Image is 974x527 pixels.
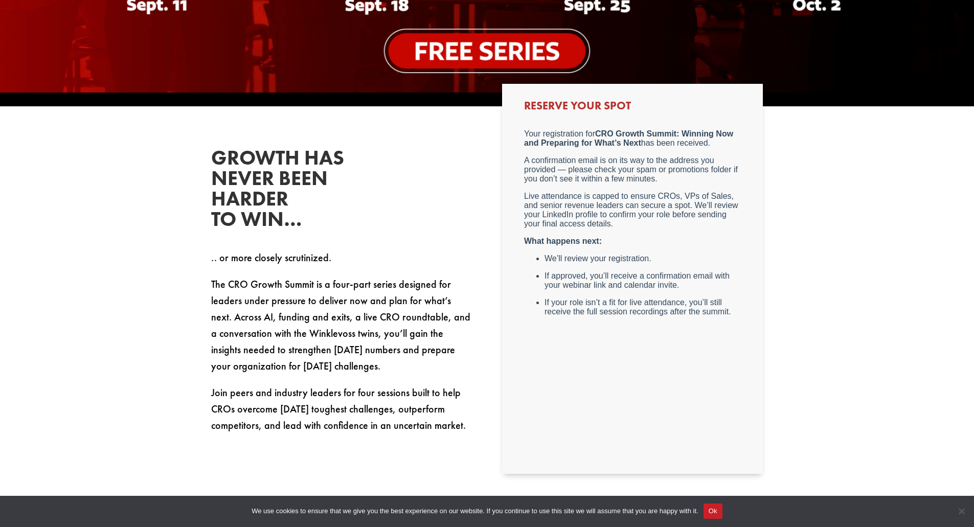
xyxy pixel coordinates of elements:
[211,251,331,264] span: .. or more closely scrutinized.
[524,100,741,117] h3: Reserve Your Spot
[252,506,698,516] span: We use cookies to ensure that we give you the best experience on our website. If you continue to ...
[211,278,470,373] span: The CRO Growth Summit is a four-part series designed for leaders under pressure to deliver now an...
[211,148,365,235] h2: Growth has never been harder to win…
[524,129,741,457] iframe: Form 0
[704,503,722,519] button: Ok
[956,506,966,516] span: No
[211,386,466,432] span: Join peers and industry leaders for four sessions built to help CROs overcome [DATE] toughest cha...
